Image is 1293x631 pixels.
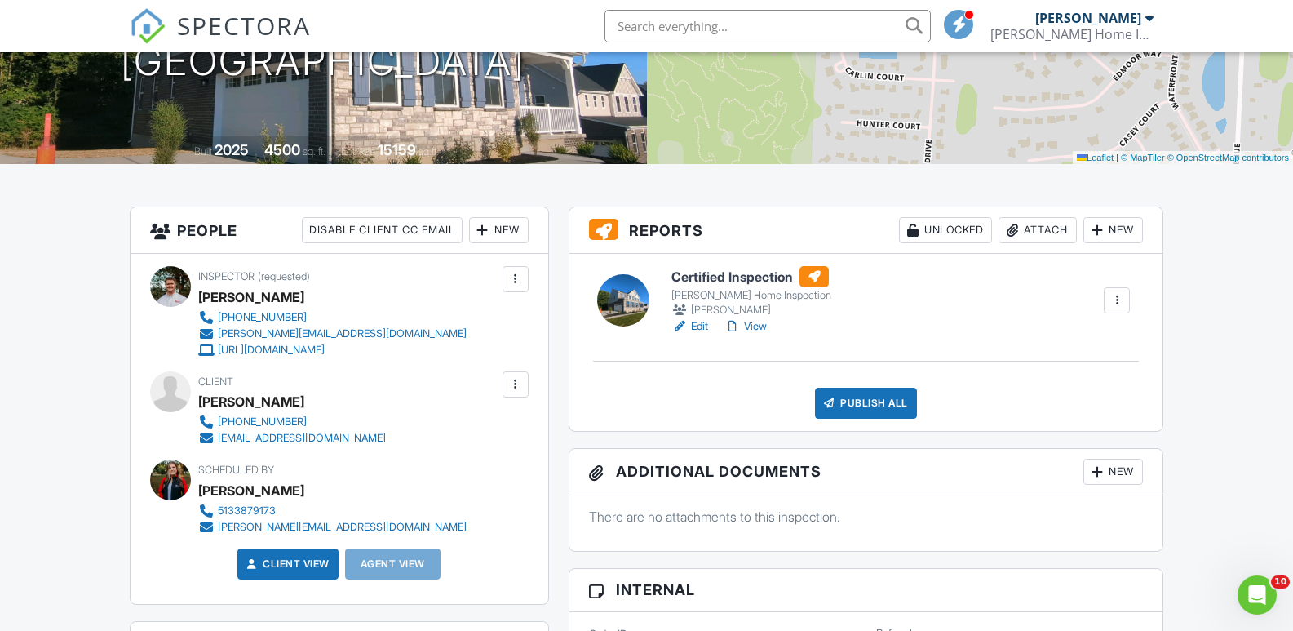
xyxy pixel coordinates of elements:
img: The Best Home Inspection Software - Spectora [130,8,166,44]
a: Leaflet [1077,153,1114,162]
span: (requested) [258,270,310,282]
a: Edit [671,318,708,335]
span: Built [194,145,212,158]
h3: Internal [569,569,1163,611]
a: © OpenStreetMap contributors [1167,153,1289,162]
span: Scheduled By [198,464,274,476]
div: New [1083,217,1143,243]
div: New [469,217,529,243]
div: 5133879173 [218,504,276,518]
iframe: Intercom live chat [1238,575,1277,615]
a: [EMAIL_ADDRESS][DOMAIN_NAME] [198,430,386,447]
span: Lot Size [341,145,375,158]
div: [PERSON_NAME] Home Inspection [671,289,831,302]
p: There are no attachments to this inspection. [589,508,1144,526]
a: [PERSON_NAME][EMAIL_ADDRESS][DOMAIN_NAME] [198,326,467,342]
h3: People [131,207,548,254]
div: [URL][DOMAIN_NAME] [218,344,325,357]
span: sq.ft. [418,145,439,158]
div: [PERSON_NAME][EMAIL_ADDRESS][DOMAIN_NAME] [218,521,467,534]
h3: Reports [569,207,1163,254]
a: 5133879173 [198,503,467,519]
div: [EMAIL_ADDRESS][DOMAIN_NAME] [218,432,386,445]
a: [URL][DOMAIN_NAME] [198,342,467,358]
div: Publish All [815,388,917,419]
div: [PERSON_NAME] [671,302,831,318]
span: | [1116,153,1118,162]
span: Inspector [198,270,255,282]
a: Certified Inspection [PERSON_NAME] Home Inspection [PERSON_NAME] [671,266,831,318]
span: Client [198,375,233,388]
a: SPECTORA [130,22,311,56]
div: Unlocked [899,217,992,243]
a: [PHONE_NUMBER] [198,414,386,430]
div: Disable Client CC Email [302,217,463,243]
div: 2025 [215,141,249,158]
input: Search everything... [604,10,931,42]
div: Gerard Home Inspection [990,26,1154,42]
a: © MapTiler [1121,153,1165,162]
span: 10 [1271,575,1290,589]
div: [PHONE_NUMBER] [218,415,307,429]
div: [PERSON_NAME] [198,285,304,309]
h6: Certified Inspection [671,266,831,287]
div: 15159 [378,141,416,158]
span: SPECTORA [177,8,311,42]
span: sq. ft. [303,145,325,158]
a: [PERSON_NAME][EMAIL_ADDRESS][DOMAIN_NAME] [198,519,467,535]
div: New [1083,459,1143,485]
a: View [724,318,767,335]
a: [PHONE_NUMBER] [198,309,467,326]
div: [PERSON_NAME][EMAIL_ADDRESS][DOMAIN_NAME] [218,327,467,340]
h3: Additional Documents [569,449,1163,495]
div: [PERSON_NAME] [1035,10,1141,26]
div: 4500 [264,141,300,158]
div: [PHONE_NUMBER] [218,311,307,324]
div: Attach [999,217,1077,243]
div: [PERSON_NAME] [198,389,304,414]
a: Client View [243,556,330,572]
div: [PERSON_NAME] [198,478,304,503]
